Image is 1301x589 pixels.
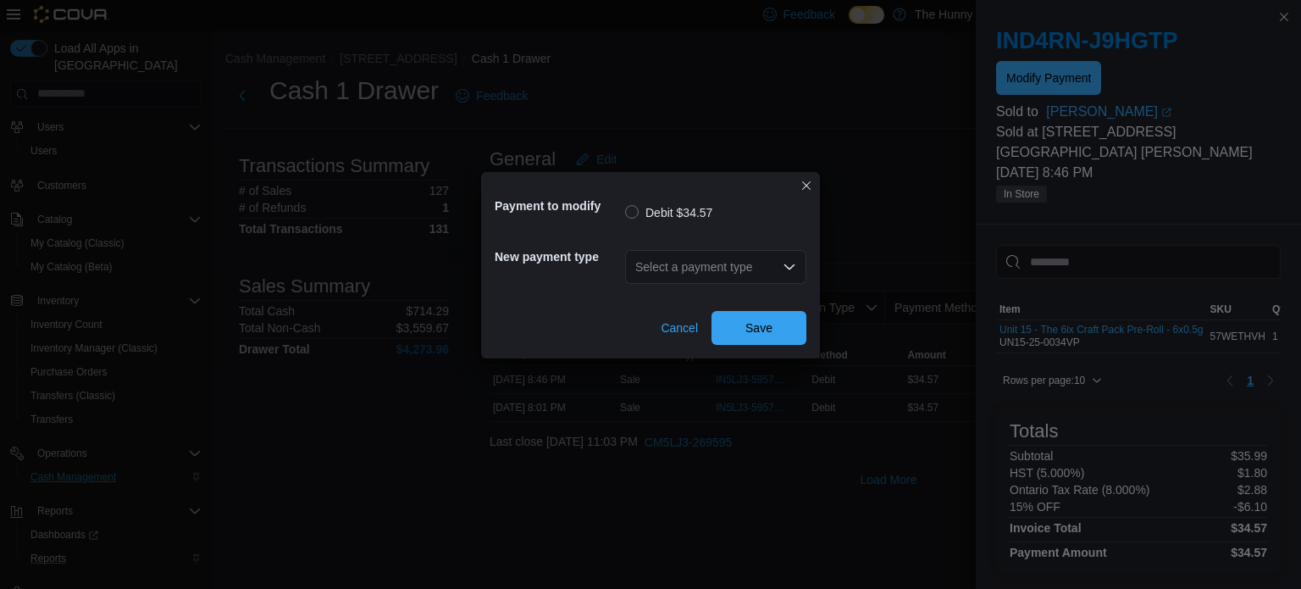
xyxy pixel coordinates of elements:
button: Open list of options [783,260,796,274]
span: Cancel [661,320,698,336]
h5: New payment type [495,240,622,274]
h5: Payment to modify [495,189,622,223]
button: Cancel [654,311,705,345]
label: Debit $34.57 [625,203,712,223]
button: Closes this modal window [796,175,817,196]
button: Save [711,311,806,345]
input: Accessible screen reader label [635,257,637,277]
span: Save [745,320,772,336]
